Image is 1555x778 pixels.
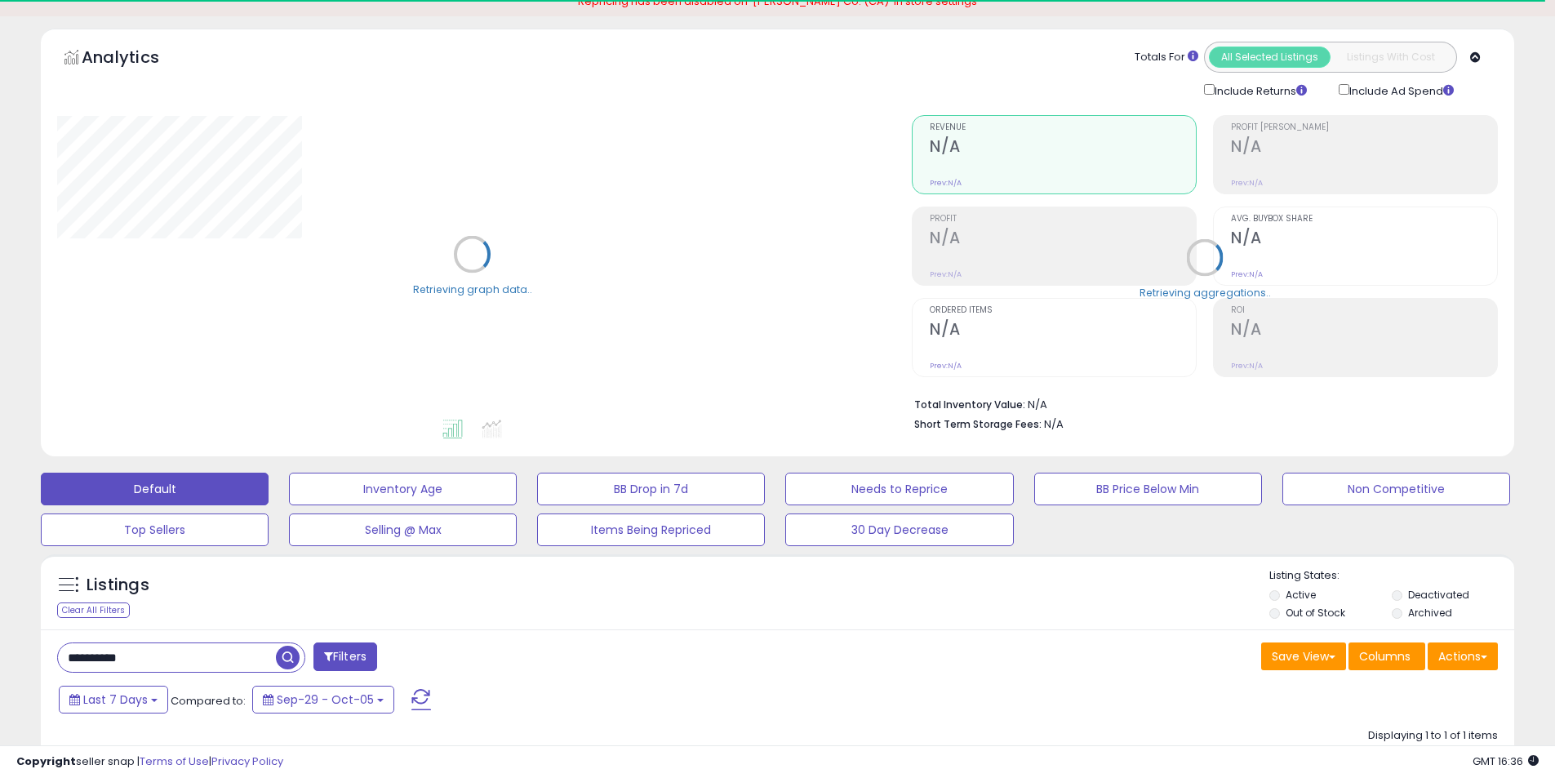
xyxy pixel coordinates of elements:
[1209,47,1331,68] button: All Selected Listings
[313,642,377,671] button: Filters
[57,602,130,618] div: Clear All Filters
[1140,286,1271,300] div: Retrieving aggregations..
[537,473,765,505] button: BB Drop in 7d
[785,513,1013,546] button: 30 Day Decrease
[1282,473,1510,505] button: Non Competitive
[1348,642,1425,670] button: Columns
[1286,588,1316,602] label: Active
[1359,648,1411,665] span: Columns
[211,754,283,769] a: Privacy Policy
[1408,606,1452,620] label: Archived
[537,513,765,546] button: Items Being Repriced
[1368,728,1498,744] div: Displaying 1 to 1 of 1 items
[1261,642,1346,670] button: Save View
[1473,754,1539,769] span: 2025-10-13 16:36 GMT
[59,686,168,714] button: Last 7 Days
[83,691,148,708] span: Last 7 Days
[1408,588,1469,602] label: Deactivated
[41,473,269,505] button: Default
[1135,50,1198,65] div: Totals For
[413,282,532,297] div: Retrieving graph data..
[785,473,1013,505] button: Needs to Reprice
[82,46,191,73] h5: Analytics
[252,686,394,714] button: Sep-29 - Oct-05
[171,693,246,709] span: Compared to:
[140,754,209,769] a: Terms of Use
[277,691,374,708] span: Sep-29 - Oct-05
[1326,81,1480,100] div: Include Ad Spend
[289,513,517,546] button: Selling @ Max
[1286,606,1345,620] label: Out of Stock
[16,754,283,770] div: seller snap | |
[16,754,76,769] strong: Copyright
[289,473,517,505] button: Inventory Age
[41,513,269,546] button: Top Sellers
[1034,473,1262,505] button: BB Price Below Min
[1428,642,1498,670] button: Actions
[1269,568,1514,584] p: Listing States:
[87,574,149,597] h5: Listings
[1192,81,1326,100] div: Include Returns
[1330,47,1451,68] button: Listings With Cost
